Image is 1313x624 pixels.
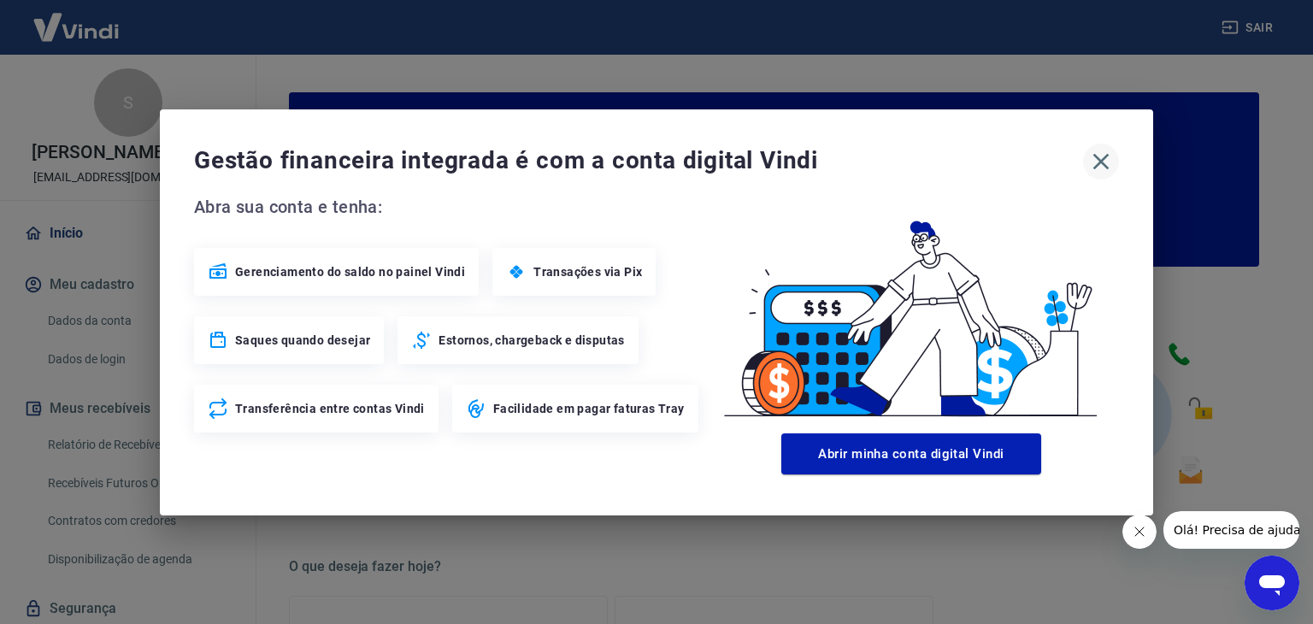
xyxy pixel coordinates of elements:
img: Good Billing [704,193,1119,427]
span: Abra sua conta e tenha: [194,193,704,221]
iframe: Botão para abrir a janela de mensagens [1245,556,1299,610]
span: Transações via Pix [533,263,642,280]
span: Gestão financeira integrada é com a conta digital Vindi [194,144,1083,178]
span: Saques quando desejar [235,332,370,349]
iframe: Fechar mensagem [1122,515,1157,549]
button: Abrir minha conta digital Vindi [781,433,1041,474]
span: Transferência entre contas Vindi [235,400,425,417]
span: Gerenciamento do saldo no painel Vindi [235,263,465,280]
span: Olá! Precisa de ajuda? [10,12,144,26]
iframe: Mensagem da empresa [1163,511,1299,549]
span: Estornos, chargeback e disputas [439,332,624,349]
span: Facilidade em pagar faturas Tray [493,400,685,417]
